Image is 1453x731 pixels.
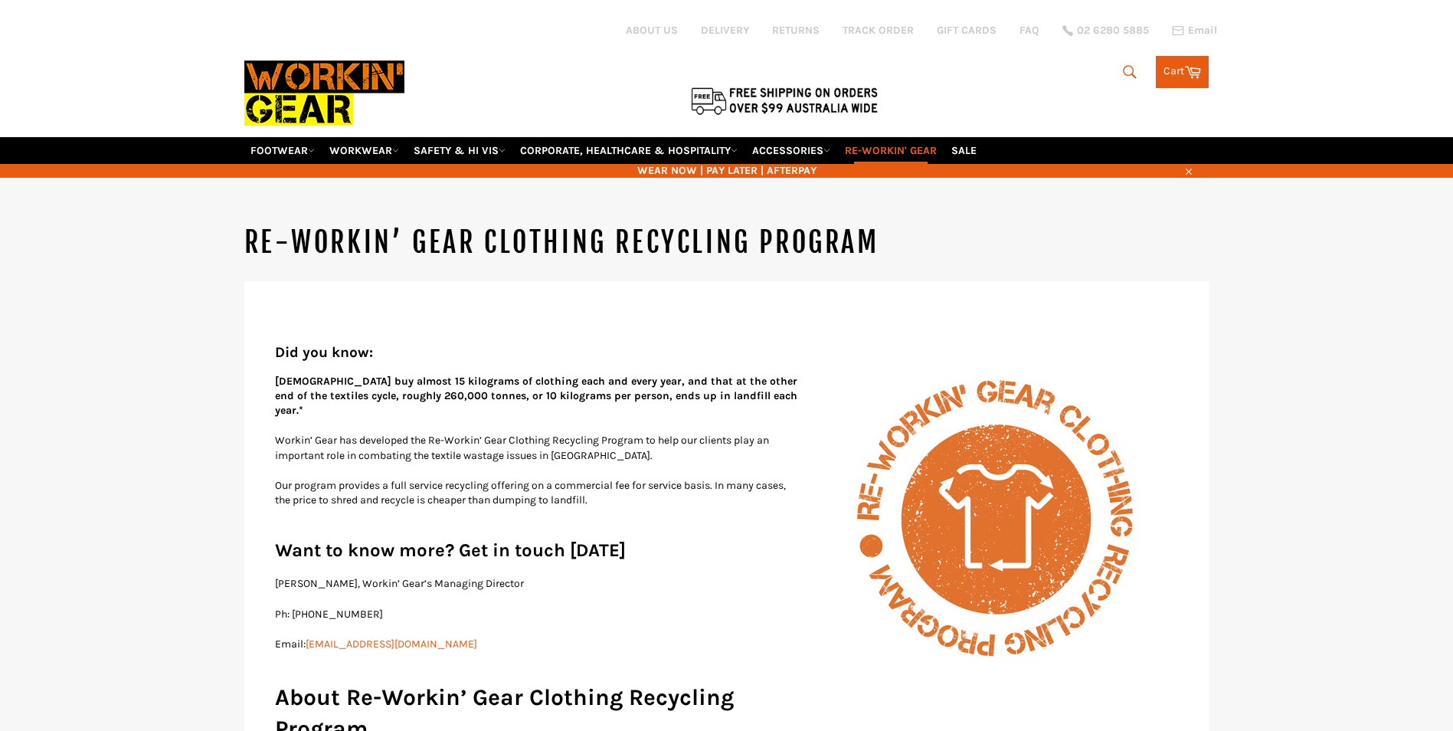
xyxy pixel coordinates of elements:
[244,137,321,164] a: FOOTWEAR
[772,23,820,38] a: RETURNS
[1172,25,1217,37] a: Email
[275,538,1179,563] h3: Want to know more? Get in touch [DATE]
[1077,25,1149,36] span: 02 6280 5885
[1156,56,1209,88] a: Cart
[244,50,404,136] img: Workin Gear leaders in Workwear, Safety Boots, PPE, Uniforms. Australia's No.1 in Workwear
[843,23,914,38] a: TRACK ORDER
[275,637,1179,651] p: Email:
[275,478,1179,508] p: Our program provides a full service recycling offering on a commercial fee for service basis. In ...
[811,343,1179,694] img: Re-Workin' Gear - Clothing Recyvlnc Program
[839,137,943,164] a: RE-WORKIN' GEAR
[1188,25,1217,36] span: Email
[306,638,477,651] a: [EMAIL_ADDRESS][DOMAIN_NAME]
[323,137,405,164] a: WORKWEAR
[1019,23,1039,38] a: FAQ
[626,23,678,38] a: ABOUT US
[937,23,996,38] a: GIFT CARDS
[407,137,512,164] a: SAFETY & HI VIS
[275,607,1179,621] p: Ph: [PHONE_NUMBER]
[701,23,749,38] a: DELIVERY
[244,224,1209,262] h1: Re-Workin’ Gear Clothing Recycling Program
[1062,25,1149,36] a: 02 6280 5885
[275,343,1179,362] h2: Did you know:
[244,163,1209,178] span: WEAR NOW | PAY LATER | AFTERPAY
[275,576,1179,591] p: [PERSON_NAME], Workin’ Gear’s Managing Director
[689,84,880,116] img: Flat $9.95 shipping Australia wide
[275,433,1179,463] p: Workin’ Gear has developed the Re-Workin’ Gear Clothing Recycling Program to help our clients pla...
[514,137,744,164] a: CORPORATE, HEALTHCARE & HOSPITALITY
[275,375,797,418] strong: [DEMOGRAPHIC_DATA] buy almost 15 kilograms of clothing each and every year, and that at the other...
[945,137,983,164] a: SALE
[746,137,836,164] a: ACCESSORIES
